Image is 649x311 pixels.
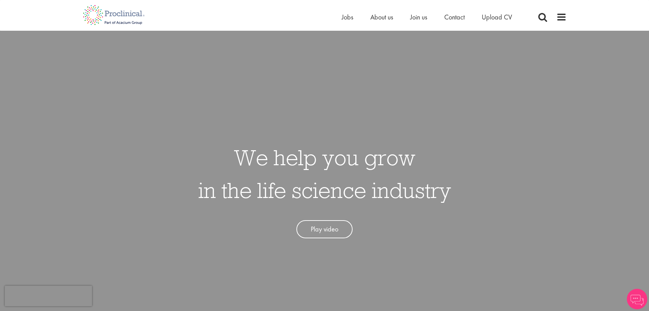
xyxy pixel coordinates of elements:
a: Jobs [342,13,353,22]
h1: We help you grow in the life science industry [198,141,451,207]
a: Join us [410,13,427,22]
img: Chatbot [627,289,647,309]
a: Upload CV [482,13,512,22]
a: Play video [296,220,353,238]
a: Contact [444,13,465,22]
a: About us [370,13,393,22]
